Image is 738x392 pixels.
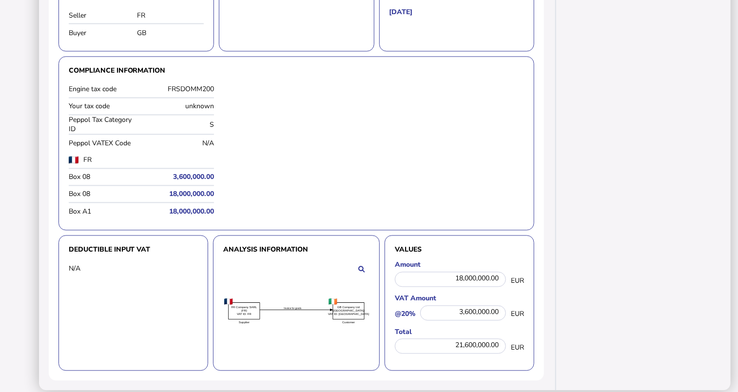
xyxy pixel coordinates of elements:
div: N/A [69,264,137,274]
div: 21,600,000.00 [395,339,506,354]
label: Peppol VATEX Code [69,139,139,148]
label: Box A1 [69,207,139,216]
div: GB [137,28,204,38]
h5: 18,000,000.00 [144,190,214,199]
label: Peppol Tax Category ID [69,116,139,134]
span: EUR [511,310,524,319]
h3: Analysis information [223,246,369,254]
text: FR Company SARL [232,306,257,309]
label: Box 08 [69,190,139,199]
div: unknown [144,102,214,111]
text: Supplier [239,321,250,324]
span: EUR [511,276,524,286]
div: FR [137,11,204,20]
div: 18,000,000.00 [395,272,506,287]
text: (FR) [241,310,247,313]
label: Buyer [69,28,137,38]
text: Customer [342,321,355,324]
label: Box 08 [69,173,139,182]
div: S [144,120,214,130]
h5: 18,000,000.00 [144,207,214,216]
h5: 3,600,000.00 [144,173,214,182]
label: Engine tax code [69,85,139,94]
text: ([GEOGRAPHIC_DATA]) [332,310,365,313]
h3: Compliance information [69,67,524,75]
text: VAT ID: FR [237,313,252,316]
div: FRSDOMM200 [144,85,214,94]
label: Seller [69,11,137,20]
h5: [DATE] [389,7,413,17]
label: Your tax code [69,102,139,111]
label: VAT Amount [395,294,524,303]
label: Total [395,328,524,337]
textpath: Invoice for goods [284,308,302,310]
text: GB Company Ltd [337,306,360,309]
text: VAT ID: [GEOGRAPHIC_DATA] [328,313,369,316]
h3: Values [395,246,524,254]
div: 3,600,000.00 [420,306,506,321]
label: @20% [395,310,415,319]
img: fr.png [69,157,78,164]
div: N/A [144,139,214,148]
span: EUR [511,343,524,353]
label: Amount [395,260,524,270]
h3: Deductible input VAT [69,246,198,254]
label: FR [83,156,186,165]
